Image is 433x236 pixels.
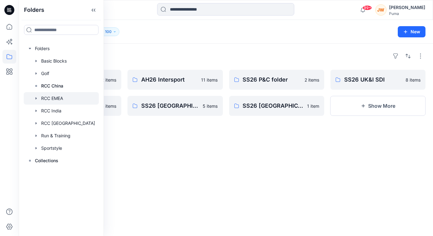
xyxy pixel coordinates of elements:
[229,70,324,90] a: SS26 P&C folder2 items
[389,11,425,16] div: Puma
[141,75,197,84] p: AH26 Intersport
[141,101,199,110] p: SS26 [GEOGRAPHIC_DATA] Cisalfa
[229,96,324,116] a: SS26 [GEOGRAPHIC_DATA]1 item
[41,82,63,90] p: RCC China
[375,4,387,16] div: JW
[406,77,421,83] p: 8 items
[344,75,402,84] p: SS26 UK&I SDI
[97,27,119,36] button: 100
[243,101,303,110] p: SS26 [GEOGRAPHIC_DATA]
[363,5,372,10] span: 99+
[127,96,223,116] a: SS26 [GEOGRAPHIC_DATA] Cisalfa5 items
[203,103,218,109] p: 5 items
[99,103,116,109] p: 14 items
[330,70,426,90] a: SS26 UK&I SDI8 items
[243,75,301,84] p: SS26 P&C folder
[330,96,426,116] button: Show More
[127,70,223,90] a: AH26 Intersport11 items
[389,4,425,11] div: [PERSON_NAME]
[35,157,58,164] p: Collections
[307,103,319,109] p: 1 item
[105,28,112,35] p: 100
[305,77,319,83] p: 2 items
[102,77,116,83] p: 2 items
[201,77,218,83] p: 11 items
[398,26,426,37] button: New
